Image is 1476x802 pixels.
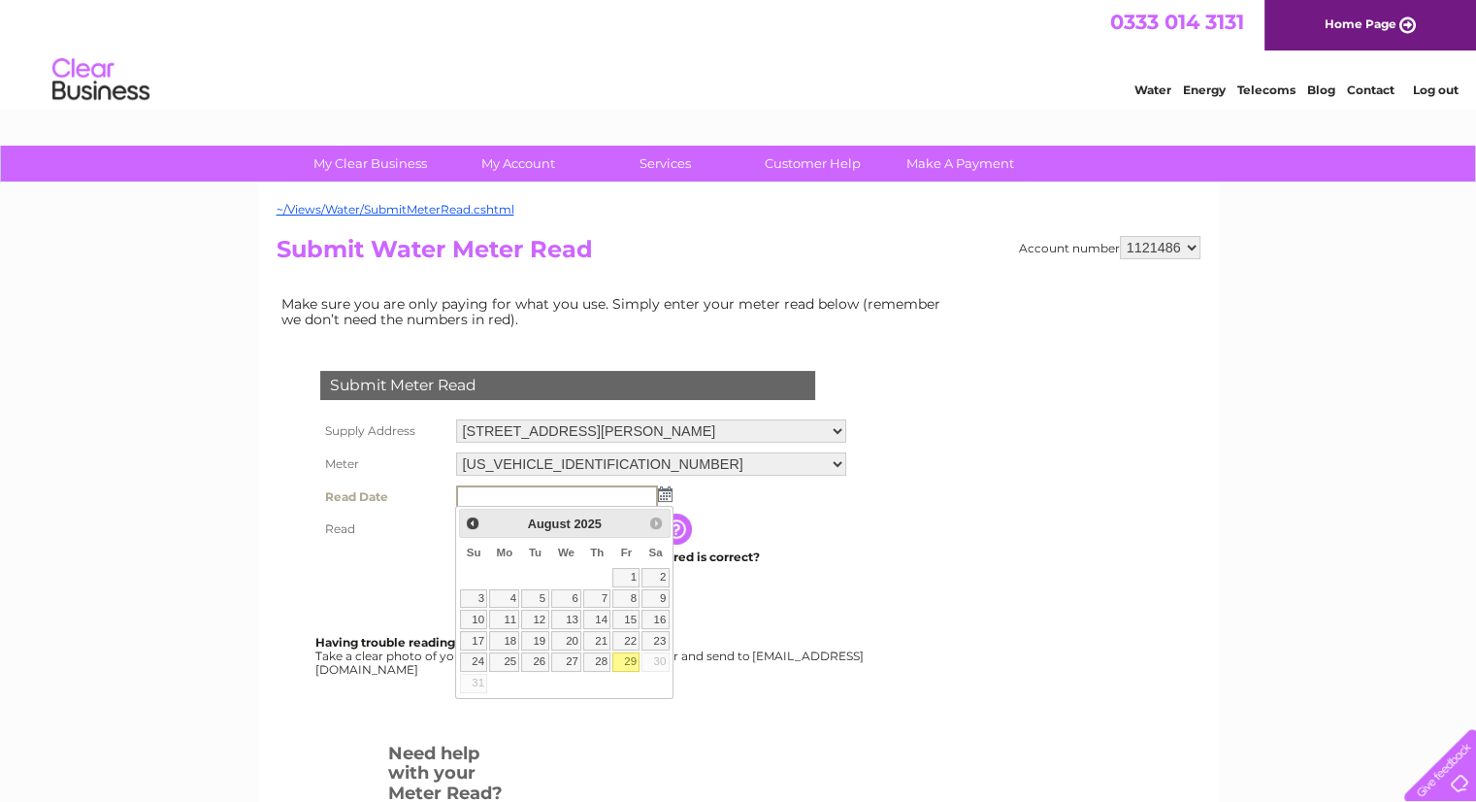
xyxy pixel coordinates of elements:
th: Meter [315,448,451,481]
a: 1 [612,568,640,587]
a: 4 [489,589,519,609]
span: Friday [621,547,633,558]
span: Thursday [590,547,604,558]
span: Sunday [467,547,481,558]
b: Having trouble reading your meter? [315,635,533,650]
a: 18 [489,631,519,651]
a: 7 [583,589,610,609]
th: Supply Address [315,415,451,448]
a: 27 [551,652,582,672]
a: Make A Payment [880,146,1040,182]
div: Clear Business is a trading name of Verastar Limited (registered in [GEOGRAPHIC_DATA] No. 3667643... [280,11,1197,94]
span: Prev [465,516,480,531]
a: Prev [462,512,484,534]
a: 2 [641,568,669,587]
h2: Submit Water Meter Read [277,236,1200,273]
a: 24 [460,652,487,672]
input: Information [661,514,696,545]
td: Are you sure the read you have entered is correct? [451,545,851,570]
a: Log out [1412,83,1458,97]
a: 9 [641,589,669,609]
a: 8 [612,589,640,609]
a: 28 [583,652,610,672]
a: 22 [612,631,640,651]
div: Account number [1019,236,1200,259]
a: 11 [489,610,519,629]
a: 0333 014 3131 [1110,10,1244,34]
a: ~/Views/Water/SubmitMeterRead.cshtml [277,202,514,217]
a: 15 [612,610,640,629]
a: 13 [551,610,582,629]
span: Wednesday [558,547,574,558]
span: August [528,517,571,531]
a: 19 [521,631,548,651]
a: 20 [551,631,582,651]
span: Monday [497,547,513,558]
a: Contact [1347,83,1394,97]
a: Water [1134,83,1171,97]
div: Take a clear photo of your readings, tell us which supply it's for and send to [EMAIL_ADDRESS][DO... [315,636,867,676]
a: Customer Help [733,146,893,182]
img: ... [658,486,672,502]
a: Telecoms [1237,83,1296,97]
a: Blog [1307,83,1335,97]
a: 29 [612,652,640,672]
span: Tuesday [529,547,541,558]
a: 14 [583,610,610,629]
a: Energy [1183,83,1226,97]
td: Make sure you are only paying for what you use. Simply enter your meter read below (remember we d... [277,291,956,332]
a: My Account [438,146,598,182]
span: Saturday [648,547,662,558]
a: 12 [521,610,548,629]
span: 2025 [574,517,601,531]
a: 26 [521,652,548,672]
a: 10 [460,610,487,629]
a: 6 [551,589,582,609]
a: 25 [489,652,519,672]
a: Services [585,146,745,182]
th: Read [315,514,451,545]
th: Read Date [315,481,451,514]
a: My Clear Business [290,146,450,182]
a: 5 [521,589,548,609]
a: 16 [641,610,669,629]
div: Submit Meter Read [320,371,815,400]
a: 21 [583,631,610,651]
a: 17 [460,631,487,651]
img: logo.png [51,50,150,110]
a: 23 [641,631,669,651]
a: 3 [460,589,487,609]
